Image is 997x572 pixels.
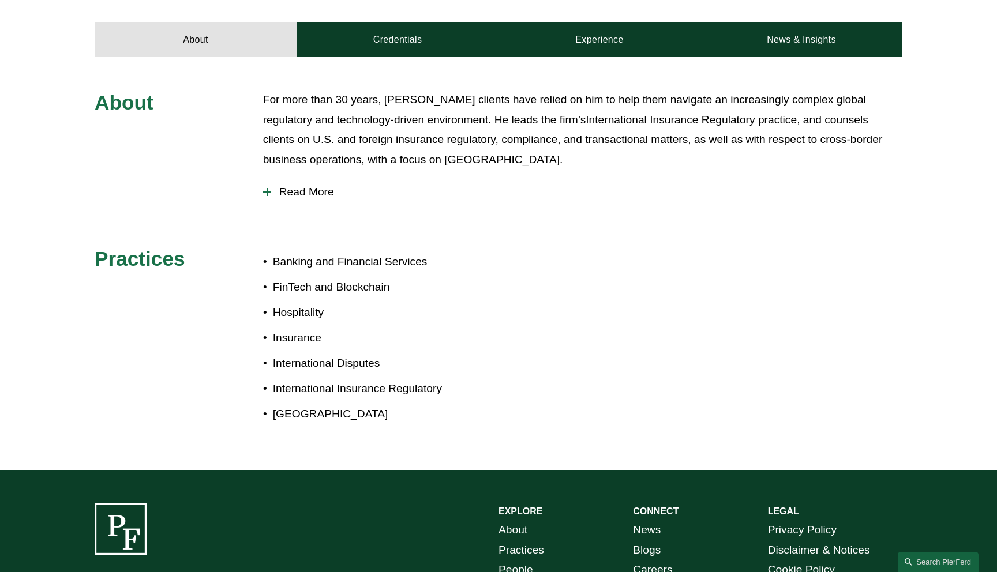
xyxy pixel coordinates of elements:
a: Privacy Policy [768,520,837,540]
p: [GEOGRAPHIC_DATA] [273,404,498,424]
strong: EXPLORE [498,506,542,516]
p: Insurance [273,328,498,348]
a: News & Insights [700,22,902,57]
a: Search this site [898,552,979,572]
button: Read More [263,177,902,207]
p: Hospitality [273,303,498,323]
a: Blogs [633,540,661,560]
a: Practices [498,540,544,560]
a: Credentials [297,22,498,57]
span: Practices [95,247,185,270]
p: For more than 30 years, [PERSON_NAME] clients have relied on him to help them navigate an increas... [263,90,902,170]
p: Banking and Financial Services [273,252,498,272]
p: FinTech and Blockchain [273,277,498,298]
p: International Disputes [273,353,498,374]
strong: CONNECT [633,506,679,516]
a: International Insurance Regulatory practice [586,114,797,126]
a: News [633,520,661,540]
a: Disclaimer & Notices [768,540,870,560]
a: Experience [498,22,700,57]
strong: LEGAL [768,506,799,516]
a: About [95,22,297,57]
p: International Insurance Regulatory [273,379,498,399]
a: About [498,520,527,540]
span: Read More [271,186,902,198]
span: About [95,91,153,114]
